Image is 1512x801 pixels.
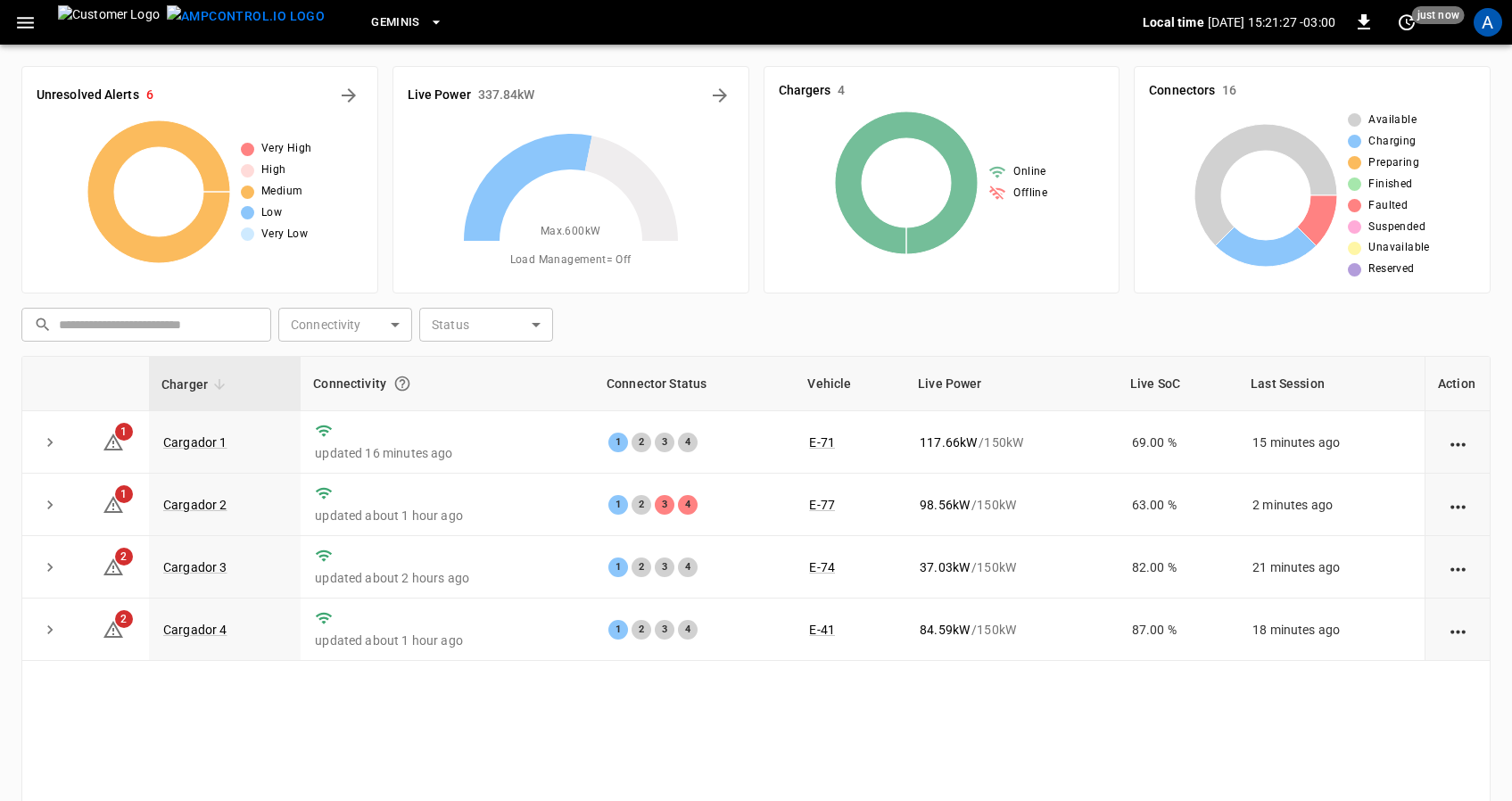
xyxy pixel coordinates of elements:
[115,548,133,566] span: 2
[920,434,977,451] p: 117.66 kW
[1149,81,1215,101] h6: Connectors
[678,495,698,515] div: 4
[163,435,227,450] a: Cargador 1
[1118,474,1238,536] td: 63.00 %
[541,223,601,241] span: Max. 600 kW
[608,620,628,640] div: 1
[632,557,651,577] div: 2
[261,161,286,179] span: High
[1368,260,1414,278] span: Reserved
[706,81,734,110] button: Energy Overview
[1447,434,1469,451] div: action cell options
[364,5,450,40] button: Geminis
[608,557,628,577] div: 1
[261,226,308,244] span: Very Low
[315,507,580,524] p: updated about 1 hour ago
[1368,239,1429,257] span: Unavailable
[1368,154,1419,172] span: Preparing
[261,183,302,201] span: Medium
[809,623,835,637] a: E-41
[1447,621,1469,639] div: action cell options
[655,620,674,640] div: 3
[163,498,227,512] a: Cargador 2
[779,81,831,101] h6: Chargers
[37,554,63,581] button: expand row
[1013,163,1045,181] span: Online
[103,434,124,448] a: 1
[1412,6,1465,24] span: just now
[103,559,124,574] a: 2
[163,560,227,574] a: Cargador 3
[161,374,231,395] span: Charger
[37,86,139,105] h6: Unresolved Alerts
[1238,599,1425,661] td: 18 minutes ago
[146,86,153,105] h6: 6
[1368,219,1425,236] span: Suspended
[315,444,580,462] p: updated 16 minutes ago
[1368,176,1412,194] span: Finished
[103,622,124,636] a: 2
[809,560,835,574] a: E-74
[920,558,970,576] p: 37.03 kW
[510,252,632,269] span: Load Management = Off
[163,623,227,637] a: Cargador 4
[313,367,582,400] div: Connectivity
[655,433,674,452] div: 3
[838,81,845,101] h6: 4
[1425,357,1490,411] th: Action
[1392,8,1421,37] button: set refresh interval
[795,357,905,411] th: Vehicle
[1222,81,1236,101] h6: 16
[371,12,420,33] span: Geminis
[1238,357,1425,411] th: Last Session
[905,357,1118,411] th: Live Power
[37,616,63,643] button: expand row
[1118,411,1238,474] td: 69.00 %
[1238,536,1425,599] td: 21 minutes ago
[1368,197,1408,215] span: Faulted
[58,5,160,39] img: Customer Logo
[1118,599,1238,661] td: 87.00 %
[920,434,1103,451] div: / 150 kW
[678,620,698,640] div: 4
[1368,133,1416,151] span: Charging
[37,491,63,518] button: expand row
[1013,185,1047,202] span: Offline
[1118,357,1238,411] th: Live SoC
[115,610,133,628] span: 2
[920,621,970,639] p: 84.59 kW
[809,498,835,512] a: E-77
[655,495,674,515] div: 3
[386,367,418,400] button: Connection between the charger and our software.
[678,557,698,577] div: 4
[632,620,651,640] div: 2
[1368,111,1417,129] span: Available
[1208,13,1335,31] p: [DATE] 15:21:27 -03:00
[167,5,325,28] img: ampcontrol.io logo
[315,632,580,649] p: updated about 1 hour ago
[37,429,63,456] button: expand row
[115,423,133,441] span: 1
[103,496,124,510] a: 1
[655,557,674,577] div: 3
[1238,474,1425,536] td: 2 minutes ago
[632,495,651,515] div: 2
[608,433,628,452] div: 1
[608,495,628,515] div: 1
[1118,536,1238,599] td: 82.00 %
[678,433,698,452] div: 4
[315,569,580,587] p: updated about 2 hours ago
[920,558,1103,576] div: / 150 kW
[1238,411,1425,474] td: 15 minutes ago
[115,485,133,503] span: 1
[335,81,363,110] button: All Alerts
[261,204,282,222] span: Low
[1447,558,1469,576] div: action cell options
[478,86,535,105] h6: 337.84 kW
[920,496,1103,514] div: / 150 kW
[920,496,970,514] p: 98.56 kW
[408,86,471,105] h6: Live Power
[594,357,795,411] th: Connector Status
[261,140,312,158] span: Very High
[1143,13,1204,31] p: Local time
